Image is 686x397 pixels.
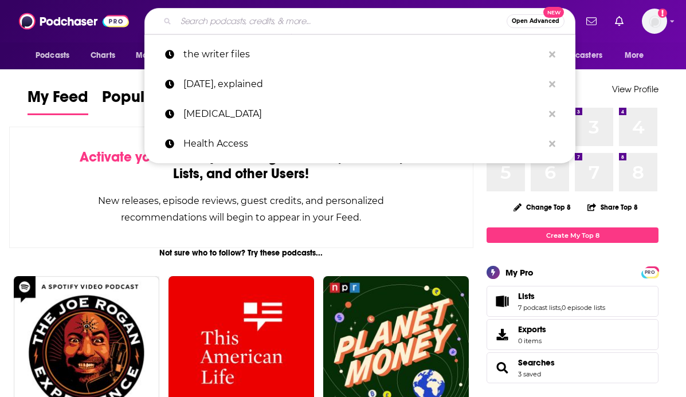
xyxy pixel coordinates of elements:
a: PRO [643,268,657,276]
span: Open Advanced [512,18,559,24]
span: My Feed [28,87,88,113]
a: Searches [491,360,513,376]
button: open menu [540,45,619,66]
span: Logged in as torisims [642,9,667,34]
span: New [543,7,564,18]
div: Not sure who to follow? Try these podcasts... [9,248,473,258]
button: open menu [28,45,84,66]
span: Monitoring [136,48,177,64]
div: New releases, episode reviews, guest credits, and personalized recommendations will begin to appe... [67,192,415,226]
a: Searches [518,357,555,368]
svg: Add a profile image [658,9,667,18]
p: cancer [183,99,543,129]
a: View Profile [612,84,658,95]
button: Open AdvancedNew [507,14,565,28]
div: My Pro [505,267,534,278]
button: open menu [128,45,191,66]
span: Lists [518,291,535,301]
a: 3 saved [518,370,541,378]
p: Health Access [183,129,543,159]
a: Charts [83,45,122,66]
img: Podchaser - Follow, Share and Rate Podcasts [19,10,129,32]
span: PRO [643,268,657,277]
a: Show notifications dropdown [610,11,628,31]
div: by following Podcasts, Creators, Lists, and other Users! [67,149,415,182]
span: Exports [518,324,546,335]
a: My Feed [28,87,88,115]
a: 7 podcast lists [518,304,560,312]
a: the writer files [144,40,575,69]
div: Search podcasts, credits, & more... [144,8,575,34]
span: Searches [487,352,658,383]
span: Podcasts [36,48,69,64]
a: Exports [487,319,658,350]
span: , [560,304,562,312]
button: Change Top 8 [507,200,578,214]
span: Charts [91,48,115,64]
span: More [625,48,644,64]
a: Lists [491,293,513,309]
a: [DATE], explained [144,69,575,99]
a: 0 episode lists [562,304,605,312]
a: Lists [518,291,605,301]
span: Lists [487,286,658,317]
button: open menu [617,45,658,66]
span: Activate your Feed [80,148,197,166]
p: today, explained [183,69,543,99]
p: the writer files [183,40,543,69]
button: Show profile menu [642,9,667,34]
span: Popular Feed [102,87,199,113]
span: Exports [491,327,513,343]
a: Health Access [144,129,575,159]
a: Create My Top 8 [487,227,658,243]
input: Search podcasts, credits, & more... [176,12,507,30]
a: [MEDICAL_DATA] [144,99,575,129]
img: User Profile [642,9,667,34]
span: 0 items [518,337,546,345]
a: Show notifications dropdown [582,11,601,31]
a: Popular Feed [102,87,199,115]
button: Share Top 8 [587,196,638,218]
